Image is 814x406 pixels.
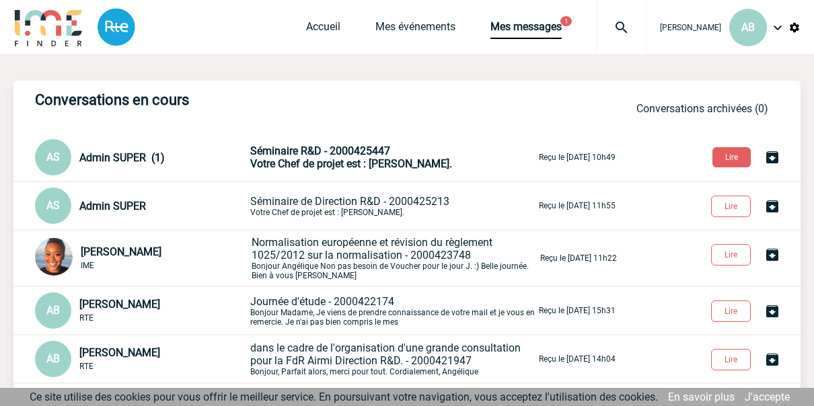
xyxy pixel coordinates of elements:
[79,298,160,311] span: [PERSON_NAME]
[81,261,94,270] span: IME
[711,244,751,266] button: Lire
[306,20,340,39] a: Accueil
[539,201,616,210] p: Reçu le [DATE] 11h55
[13,8,83,46] img: IME-Finder
[79,151,165,164] span: Admin SUPER (1)
[711,300,751,322] button: Lire
[46,151,60,163] span: AS
[741,21,755,34] span: AB
[539,153,616,162] p: Reçu le [DATE] 10h49
[252,236,538,280] p: Bonjour Angélique Non pas besoin de Voucher pour le jour J. :) Belle journée. Bien à vous [PERSON...
[668,391,735,403] a: En savoir plus
[540,253,617,263] p: Reçu le [DATE] 11h22
[46,199,60,212] span: AS
[700,304,764,317] a: Lire
[30,391,658,403] span: Ce site utilise des cookies pour vous offrir le meilleur service. En poursuivant votre navigation...
[539,354,616,364] p: Reçu le [DATE] 14h04
[35,341,248,377] div: Conversation privée : Client - Agence
[250,145,390,157] span: Séminaire R&D - 2000425447
[764,303,780,319] img: Archiver la conversation
[35,188,248,224] div: Conversation privée : Client - Agence
[35,198,616,211] a: AS Admin SUPER Séminaire de Direction R&D - 2000425213Votre Chef de projet est : [PERSON_NAME]. R...
[250,295,394,308] span: Journée d'étude - 2000422174
[250,195,449,208] span: Séminaire de Direction R&D - 2000425213
[700,199,764,212] a: Lire
[35,292,248,329] div: Conversation privée : Client - Agence
[79,362,94,371] span: RTE
[700,247,764,260] a: Lire
[560,16,572,26] button: 1
[702,150,764,163] a: Lire
[711,349,751,370] button: Lire
[712,147,751,167] button: Lire
[764,198,780,214] img: Archiver la conversation
[490,20,562,39] a: Mes messages
[250,157,452,170] span: Votre Chef de projet est : [PERSON_NAME].
[35,352,616,364] a: AB [PERSON_NAME] RTE dans le cadre de l'organisation d'une grande consultation pour la FdR Airmi ...
[79,346,160,359] span: [PERSON_NAME]
[250,295,536,327] p: Bonjour Madame, Je viens de prendre connaissance de votre mail et je vous en remercie. Je n'ai pa...
[35,238,249,278] div: Conversation privée : Client - Agence
[252,236,492,261] span: Normalisation européenne et révision du règlement 1025/2012 sur la normalisation - 2000423748
[711,196,751,217] button: Lire
[35,303,616,316] a: AB [PERSON_NAME] RTE Journée d'étude - 2000422174Bonjour Madame, Je viens de prendre connaissance...
[35,139,248,175] div: Conversation privée : Client - Agence
[745,391,790,403] a: J'accepte
[250,195,536,217] p: Votre Chef de projet est : [PERSON_NAME].
[79,200,146,212] span: Admin SUPER
[35,251,617,263] a: [PERSON_NAME] IME Normalisation européenne et révision du règlement 1025/2012 sur la normalisatio...
[539,306,616,315] p: Reçu le [DATE] 15h31
[764,149,780,165] img: Archiver la conversation
[35,91,439,108] h3: Conversations en cours
[636,102,768,115] a: Conversations archivées (0)
[375,20,455,39] a: Mes événements
[660,23,721,32] span: [PERSON_NAME]
[81,245,161,258] span: [PERSON_NAME]
[79,313,94,323] span: RTE
[46,352,60,365] span: AB
[700,352,764,365] a: Lire
[764,247,780,263] img: Archiver la conversation
[35,150,616,163] a: AS Admin SUPER (1) Séminaire R&D - 2000425447Votre Chef de projet est : [PERSON_NAME]. Reçu le [D...
[764,352,780,368] img: Archiver la conversation
[46,304,60,317] span: AB
[35,238,73,276] img: 123865-0.jpg
[250,341,521,367] span: dans le cadre de l'organisation d'une grande consultation pour la FdR Airmi Direction R&D. - 2000...
[250,341,536,376] p: Bonjour, Parfait alors, merci pour tout. Cordialement, Angélique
